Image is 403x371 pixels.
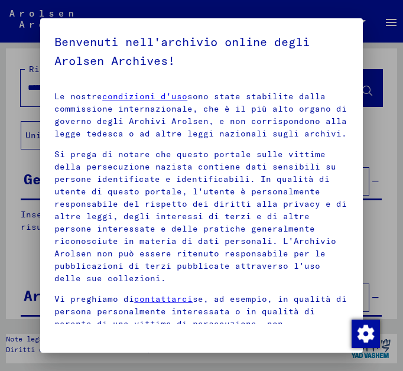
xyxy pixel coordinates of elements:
img: Modifica consenso [352,320,380,348]
a: contattarci [134,294,193,304]
p: Si prega di notare che questo portale sulle vittime della persecuzione nazista contiene dati sens... [54,148,349,285]
p: Le nostre sono state stabilite dalla commissione internazionale, che è il più alto organo di gove... [54,90,349,140]
a: condizioni d'uso [102,91,187,102]
h5: Benvenuti nell'archivio online degli Arolsen Archives! [54,32,349,70]
p: Vi preghiamo di se, ad esempio, in qualità di persona personalmente interessata o in qualità di p... [54,293,349,355]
